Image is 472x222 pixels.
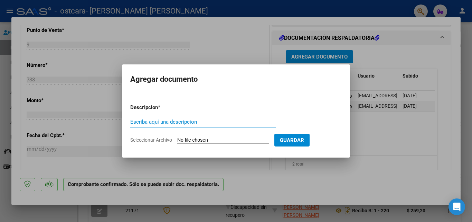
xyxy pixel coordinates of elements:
[130,104,194,112] p: Descripcion
[130,73,342,86] h2: Agregar documento
[274,134,310,146] button: Guardar
[449,198,465,215] div: Open Intercom Messenger
[130,137,172,143] span: Seleccionar Archivo
[280,137,304,143] span: Guardar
